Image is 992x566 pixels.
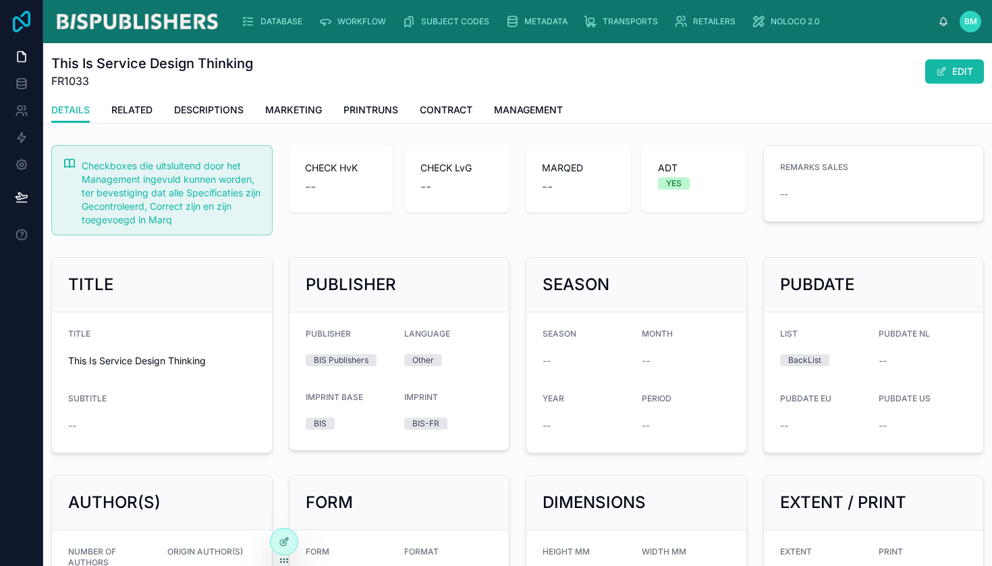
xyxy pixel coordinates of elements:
span: IMPRINT BASE [306,392,363,402]
span: PUBDATE NL [879,329,930,339]
span: LANGUAGE [404,329,450,339]
span: WORKFLOW [337,16,386,27]
a: MANAGEMENT [494,98,563,125]
span: -- [780,419,788,432]
span: FR1033 [51,73,253,89]
span: PERIOD [642,393,671,403]
span: PRINT [879,546,903,557]
span: -- [879,354,887,368]
span: EXTENT [780,546,812,557]
span: -- [642,354,650,368]
span: BM [964,16,977,27]
span: CHECK HvK [305,161,378,175]
span: CONTRACT [420,103,472,117]
span: IMPRINT [404,392,438,402]
h1: This Is Service Design Thinking [51,54,253,73]
a: DETAILS [51,98,90,123]
div: BIS-FR [412,418,439,430]
a: TRANSPORTS [580,9,667,34]
a: SUBJECT CODES [398,9,499,34]
span: -- [68,419,76,432]
span: CHECK LvG [420,161,493,175]
span: WIDTH MM [642,546,686,557]
h2: DIMENSIONS [543,492,646,513]
span: FORMAT [404,546,439,557]
a: DATABASE [238,9,312,34]
span: -- [305,177,316,196]
span: HEIGHT MM [543,546,590,557]
div: Other [412,354,434,366]
h2: PUBDATE [780,274,854,295]
span: REMARKS SALES [780,162,848,172]
div: scrollable content [231,7,938,36]
span: SEASON [543,329,576,339]
span: ADT [658,161,731,175]
div: YES [666,177,682,190]
h2: PUBLISHER [306,274,396,295]
span: PUBDATE EU [780,393,831,403]
span: -- [780,188,788,201]
span: PUBDATE US [879,393,931,403]
div: BackList [788,354,821,366]
span: MANAGEMENT [494,103,563,117]
span: MARQED [542,161,615,175]
h2: EXTENT / PRINT [780,492,906,513]
a: NOLOCO 2.0 [748,9,829,34]
span: ORIGIN AUTHOR(S) [167,546,243,557]
a: CONTRACT [420,98,472,125]
h2: AUTHOR(S) [68,492,161,513]
span: METADATA [524,16,568,27]
span: TITLE [68,329,90,339]
span: DETAILS [51,103,90,117]
span: -- [642,419,650,432]
span: SUBTITLE [68,393,107,403]
h2: FORM [306,492,353,513]
span: DATABASE [260,16,302,27]
span: MARKETING [265,103,322,117]
span: MONTH [642,329,673,339]
img: App logo [54,11,220,32]
span: NOLOCO 2.0 [771,16,820,27]
a: RELATED [111,98,153,125]
span: RETAILERS [693,16,736,27]
span: LIST [780,329,798,339]
span: FORM [306,546,329,557]
a: METADATA [501,9,577,34]
span: TRANSPORTS [603,16,658,27]
span: -- [879,419,887,432]
span: -- [543,354,551,368]
span: PRINTRUNS [343,103,398,117]
span: -- [543,419,551,432]
span: -- [542,177,553,196]
span: This Is Service Design Thinking [68,354,256,368]
button: EDIT [925,59,984,84]
a: WORKFLOW [314,9,395,34]
div: BIS Publishers [314,354,368,366]
a: RETAILERS [670,9,745,34]
a: DESCRIPTIONS [174,98,244,125]
div: BIS [314,418,327,430]
span: YEAR [543,393,564,403]
h2: TITLE [68,274,113,295]
span: RELATED [111,103,153,117]
div: Checkboxes die uitsluitend door het Management ingevuld kunnen worden, ter bevestiging dat alle S... [82,159,261,227]
span: DESCRIPTIONS [174,103,244,117]
a: MARKETING [265,98,322,125]
span: Checkboxes die uitsluitend door het Management ingevuld kunnen worden, ter bevestiging dat alle S... [82,160,260,225]
h2: SEASON [543,274,609,295]
span: -- [420,177,431,196]
span: PUBLISHER [306,329,351,339]
span: SUBJECT CODES [421,16,489,27]
a: PRINTRUNS [343,98,398,125]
